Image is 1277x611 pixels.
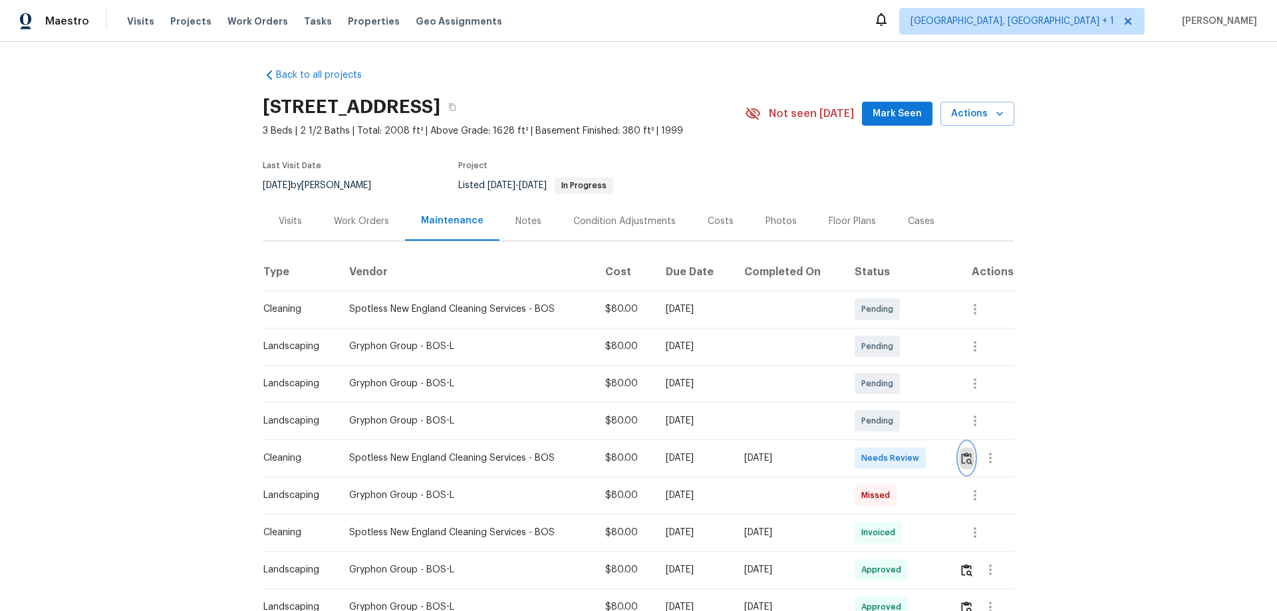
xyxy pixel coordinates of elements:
button: Review Icon [959,442,974,474]
div: [DATE] [744,451,833,465]
th: Vendor [339,253,595,291]
div: Landscaping [263,414,328,428]
img: Review Icon [961,564,972,576]
div: [DATE] [666,377,722,390]
div: Costs [708,215,734,228]
span: Visits [127,15,154,28]
th: Status [844,253,948,291]
span: - [488,181,547,190]
div: Gryphon Group - BOS-L [349,414,584,428]
div: [DATE] [744,563,833,576]
div: by [PERSON_NAME] [263,178,387,193]
div: $80.00 [605,377,644,390]
div: $80.00 [605,451,644,465]
div: Notes [515,215,541,228]
div: Spotless New England Cleaning Services - BOS [349,451,584,465]
button: Mark Seen [862,102,932,126]
div: [DATE] [666,414,722,428]
h2: [STREET_ADDRESS] [263,100,440,114]
div: [DATE] [744,526,833,539]
div: Cases [908,215,934,228]
span: [DATE] [263,181,291,190]
span: Maestro [45,15,89,28]
span: Mark Seen [873,106,922,122]
div: Cleaning [263,303,328,316]
div: Gryphon Group - BOS-L [349,489,584,502]
div: Gryphon Group - BOS-L [349,340,584,353]
span: Pending [861,303,899,316]
div: $80.00 [605,303,644,316]
div: [DATE] [666,563,722,576]
span: Missed [861,489,895,502]
div: [DATE] [666,526,722,539]
button: Actions [940,102,1014,126]
div: $80.00 [605,414,644,428]
span: Projects [170,15,212,28]
div: Condition Adjustments [573,215,676,228]
div: Landscaping [263,377,328,390]
span: In Progress [556,182,612,189]
span: Needs Review [861,451,924,465]
span: [GEOGRAPHIC_DATA], [GEOGRAPHIC_DATA] + 1 [911,15,1114,28]
span: [DATE] [488,181,515,190]
span: [DATE] [519,181,547,190]
span: Geo Assignments [416,15,502,28]
div: [DATE] [666,489,722,502]
span: Project [458,162,488,170]
th: Due Date [655,253,733,291]
div: Floor Plans [829,215,876,228]
button: Review Icon [959,554,974,586]
div: Spotless New England Cleaning Services - BOS [349,526,584,539]
span: [PERSON_NAME] [1177,15,1257,28]
span: Tasks [304,17,332,26]
div: Visits [279,215,302,228]
span: Pending [861,340,899,353]
div: Cleaning [263,526,328,539]
div: Gryphon Group - BOS-L [349,563,584,576]
div: $80.00 [605,489,644,502]
th: Actions [948,253,1014,291]
span: Pending [861,414,899,428]
span: Actions [951,106,1004,122]
th: Cost [595,253,655,291]
span: Not seen [DATE] [769,107,854,120]
span: Listed [458,181,613,190]
span: Pending [861,377,899,390]
div: Landscaping [263,489,328,502]
div: Maintenance [421,214,484,227]
div: [DATE] [666,451,722,465]
div: Landscaping [263,563,328,576]
th: Type [263,253,339,291]
span: Work Orders [227,15,288,28]
div: Photos [766,215,797,228]
span: Approved [861,563,907,576]
span: Properties [348,15,400,28]
a: Back to all projects [263,68,390,82]
div: [DATE] [666,303,722,316]
div: Work Orders [334,215,389,228]
div: Spotless New England Cleaning Services - BOS [349,303,584,316]
button: Copy Address [440,95,464,119]
div: $80.00 [605,340,644,353]
div: Cleaning [263,451,328,465]
span: 3 Beds | 2 1/2 Baths | Total: 2008 ft² | Above Grade: 1628 ft² | Basement Finished: 380 ft² | 1999 [263,124,745,138]
span: Invoiced [861,526,901,539]
div: Landscaping [263,340,328,353]
span: Last Visit Date [263,162,321,170]
div: [DATE] [666,340,722,353]
img: Review Icon [961,452,972,465]
div: $80.00 [605,526,644,539]
th: Completed On [734,253,844,291]
div: Gryphon Group - BOS-L [349,377,584,390]
div: $80.00 [605,563,644,576]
